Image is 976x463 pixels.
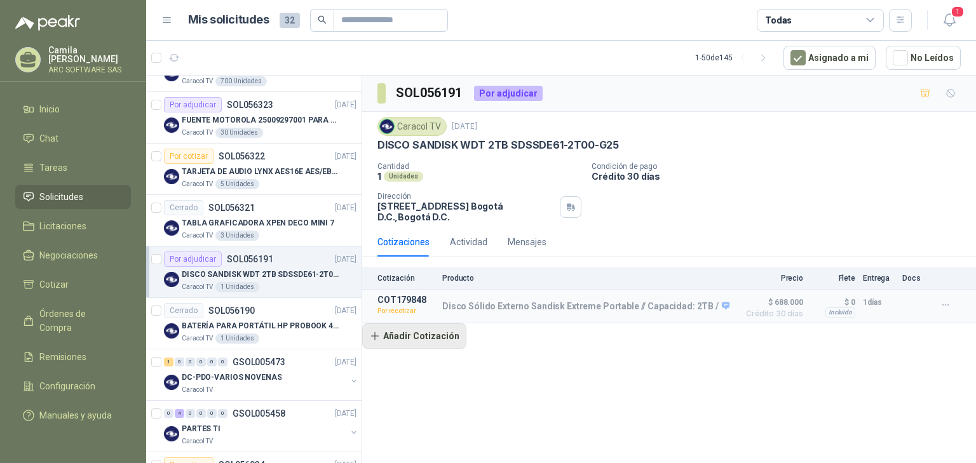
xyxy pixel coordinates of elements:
[377,295,435,305] p: COT179848
[825,307,855,318] div: Incluido
[146,92,362,144] a: Por adjudicarSOL056323[DATE] Company LogoFUENTE MOTOROLA 25009297001 PARA EP450Caracol TV30 Unidades
[182,282,213,292] p: Caracol TV
[164,149,213,164] div: Por cotizar
[164,303,203,318] div: Cerrado
[15,156,131,180] a: Tareas
[362,323,466,349] button: Añadir Cotización
[335,151,356,163] p: [DATE]
[208,306,255,315] p: SOL056190
[175,409,184,418] div: 4
[215,128,263,138] div: 30 Unidades
[164,323,179,339] img: Company Logo
[146,144,362,195] a: Por cotizarSOL056322[DATE] Company LogoTARJETA DE AUDIO LYNX AES16E AES/EBU PCICaracol TV5 Unidades
[186,358,195,366] div: 0
[740,310,803,318] span: Crédito 30 días
[208,203,255,212] p: SOL056321
[783,46,876,70] button: Asignado a mi
[188,11,269,29] h1: Mis solicitudes
[886,46,961,70] button: No Leídos
[377,171,381,182] p: 1
[377,201,555,222] p: [STREET_ADDRESS] Bogotá D.C. , Bogotá D.C.
[182,372,281,384] p: DC-PDO-VARIOS NOVENAS
[182,217,334,229] p: TABLA GRAFICADORA XPEN DECO MINI 7
[182,166,340,178] p: TARJETA DE AUDIO LYNX AES16E AES/EBU PCI
[442,301,729,312] p: Disco Sólido Externo Sandisk Extreme Portable // Capacidad: 2TB /
[182,114,340,126] p: FUENTE MOTOROLA 25009297001 PARA EP450
[474,86,543,101] div: Por adjudicar
[164,117,179,133] img: Company Logo
[396,83,464,103] h3: SOL056191
[39,248,98,262] span: Negociaciones
[377,138,619,152] p: DISCO SANDISK WDT 2TB SDSSDE61-2T00-G25
[164,358,173,366] div: 1
[39,278,69,292] span: Cotizar
[508,235,546,249] div: Mensajes
[164,252,222,267] div: Por adjudicar
[39,102,60,116] span: Inicio
[335,408,356,420] p: [DATE]
[146,246,362,298] a: Por adjudicarSOL056191[DATE] Company LogoDISCO SANDISK WDT 2TB SDSSDE61-2T00-G25Caracol TV1 Unidades
[740,295,803,310] span: $ 688.000
[380,119,394,133] img: Company Logo
[377,162,581,171] p: Cantidad
[39,190,83,204] span: Solicitudes
[164,375,179,390] img: Company Logo
[15,403,131,427] a: Manuales y ayuda
[442,274,732,283] p: Producto
[233,358,285,366] p: GSOL005473
[863,295,895,310] p: 1 días
[335,356,356,368] p: [DATE]
[146,195,362,246] a: CerradoSOL056321[DATE] Company LogoTABLA GRAFICADORA XPEN DECO MINI 7Caracol TV3 Unidades
[15,15,80,30] img: Logo peakr
[182,320,340,332] p: BATERÍA PARA PORTÁTIL HP PROBOOK 430 G8
[227,255,273,264] p: SOL056191
[182,179,213,189] p: Caracol TV
[902,274,928,283] p: Docs
[39,379,95,393] span: Configuración
[951,6,965,18] span: 1
[182,333,213,344] p: Caracol TV
[15,345,131,369] a: Remisiones
[39,161,67,175] span: Tareas
[938,9,961,32] button: 1
[695,48,773,68] div: 1 - 50 de 145
[39,219,86,233] span: Licitaciones
[377,192,555,201] p: Dirección
[218,409,227,418] div: 0
[863,274,895,283] p: Entrega
[48,46,131,64] p: Camila [PERSON_NAME]
[215,179,259,189] div: 5 Unidades
[196,358,206,366] div: 0
[452,121,477,133] p: [DATE]
[164,406,359,446] a: 0 4 0 0 0 0 GSOL005458[DATE] Company LogoPARTES TICaracol TV
[15,374,131,398] a: Configuración
[15,214,131,238] a: Licitaciones
[335,202,356,214] p: [DATE]
[384,171,423,182] div: Unidades
[164,272,179,287] img: Company Logo
[335,305,356,317] p: [DATE]
[39,350,86,364] span: Remisiones
[233,409,285,418] p: GSOL005458
[215,282,259,292] div: 1 Unidades
[175,358,184,366] div: 0
[146,298,362,349] a: CerradoSOL056190[DATE] Company LogoBATERÍA PARA PORTÁTIL HP PROBOOK 430 G8Caracol TV1 Unidades
[15,302,131,340] a: Órdenes de Compra
[215,231,259,241] div: 3 Unidades
[15,243,131,267] a: Negociaciones
[15,185,131,209] a: Solicitudes
[592,171,971,182] p: Crédito 30 días
[335,99,356,111] p: [DATE]
[186,409,195,418] div: 0
[227,100,273,109] p: SOL056323
[450,235,487,249] div: Actividad
[164,169,179,184] img: Company Logo
[811,274,855,283] p: Flete
[280,13,300,28] span: 32
[39,408,112,422] span: Manuales y ayuda
[335,253,356,265] p: [DATE]
[182,423,220,435] p: PARTES TI
[15,97,131,121] a: Inicio
[182,76,213,86] p: Caracol TV
[182,128,213,138] p: Caracol TV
